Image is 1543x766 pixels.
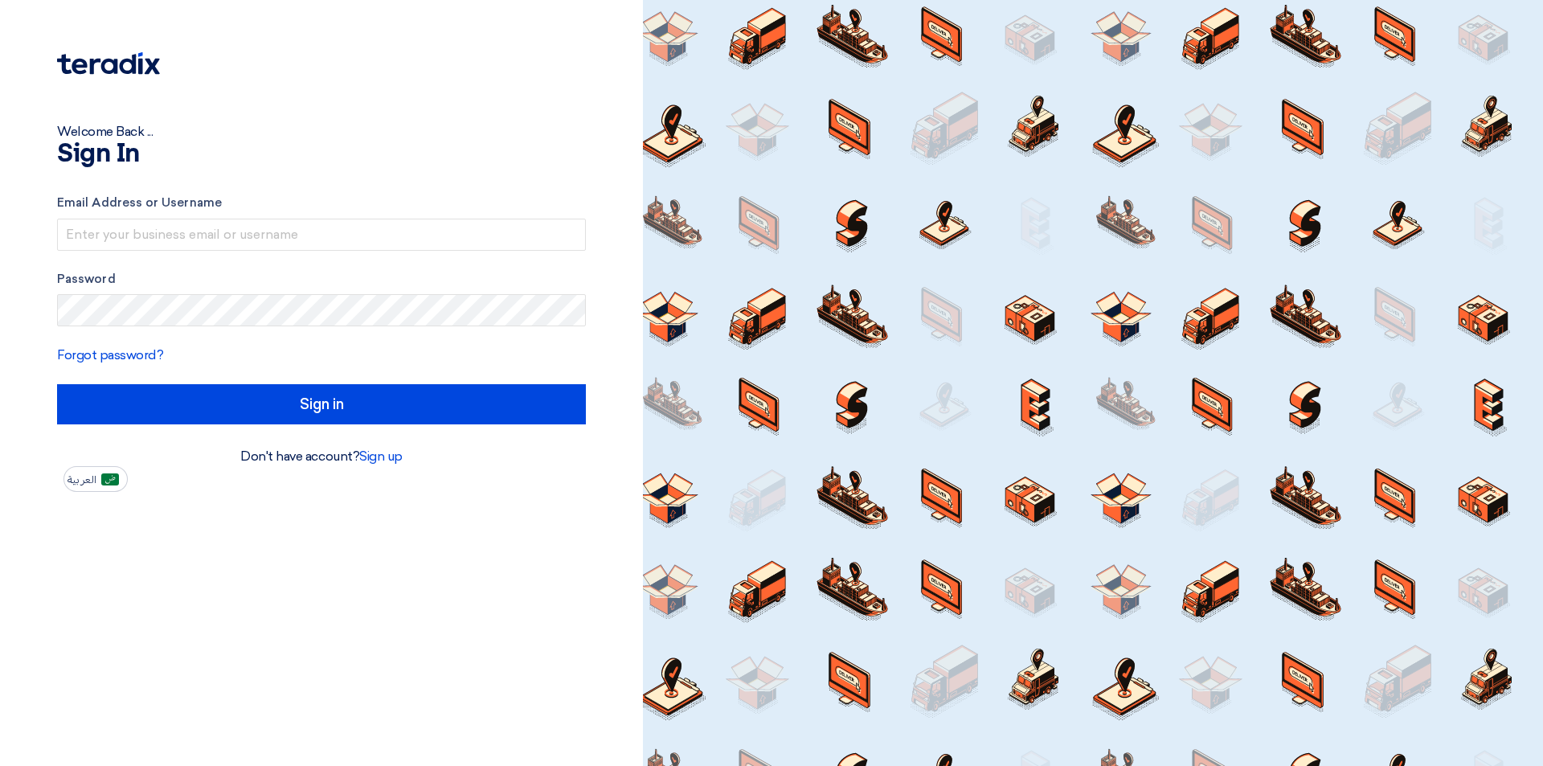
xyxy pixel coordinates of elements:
label: Email Address or Username [57,194,586,212]
img: ar-AR.png [101,473,119,485]
a: Sign up [359,449,403,464]
input: Enter your business email or username [57,219,586,251]
span: العربية [68,474,96,485]
a: Forgot password? [57,347,163,363]
div: Welcome Back ... [57,122,586,141]
h1: Sign In [57,141,586,167]
label: Password [57,270,586,289]
input: Sign in [57,384,586,424]
img: Teradix logo [57,52,160,75]
button: العربية [63,466,128,492]
div: Don't have account? [57,447,586,466]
